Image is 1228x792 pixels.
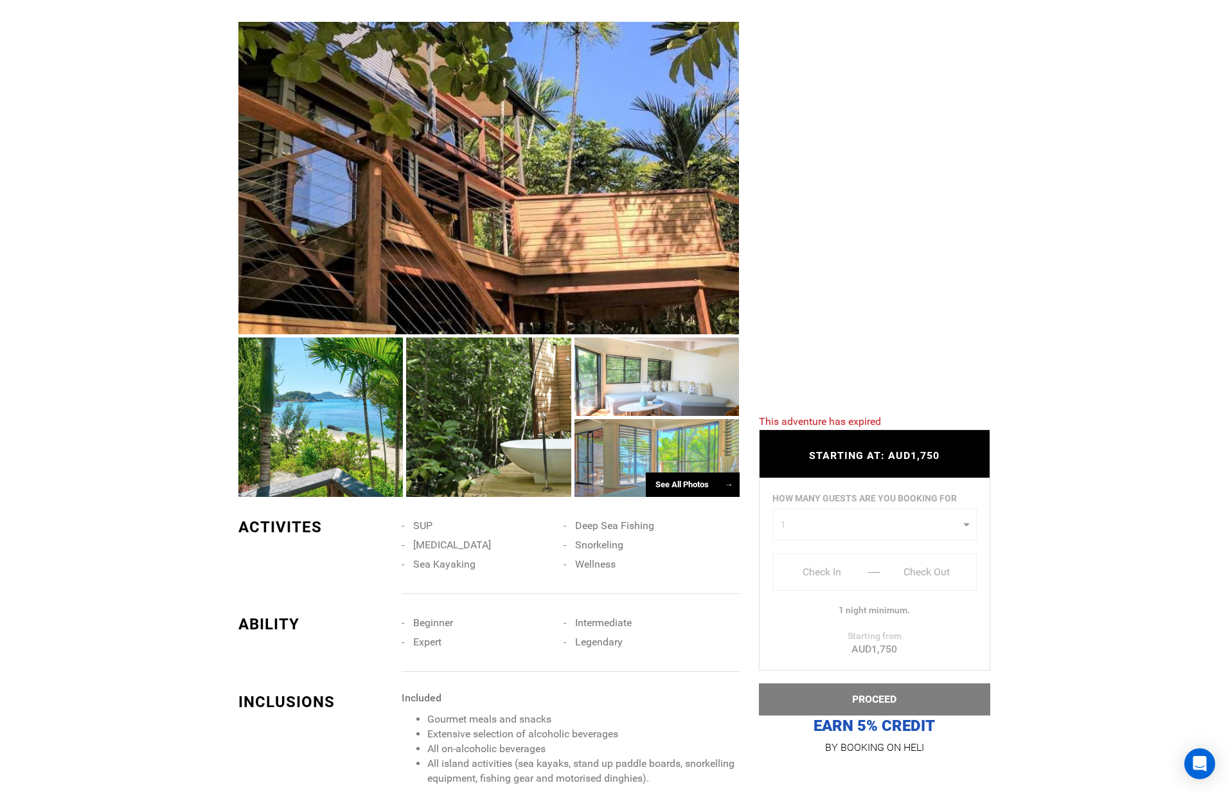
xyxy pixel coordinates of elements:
[238,516,393,538] div: ACTIVITES
[575,558,616,570] span: Wellness
[575,636,623,648] span: Legendary
[725,480,733,489] span: →
[646,473,740,498] div: See All Photos
[759,415,881,428] span: This adventure has expired
[1184,748,1215,779] div: Open Intercom Messenger
[413,539,491,551] span: [MEDICAL_DATA]
[402,692,441,704] strong: Included
[427,727,739,742] li: Extensive selection of alcoholic beverages
[759,683,990,715] button: PROCEED
[238,613,393,635] div: ABILITY
[427,742,739,757] li: All on-alcoholic beverages
[238,691,393,713] div: INCLUSIONS
[759,739,990,757] p: BY BOOKING ON HELI
[413,616,453,629] span: Beginner
[575,616,632,629] span: Intermediate
[413,636,441,648] span: Expert
[427,757,739,786] li: All island activities (sea kayaks, stand up paddle boards, snorkelling equipment, fishing gear an...
[413,519,432,532] span: SUP
[809,449,939,462] span: STARTING AT: AUD1,750
[575,539,623,551] span: Snorkeling
[427,712,739,727] li: Gourmet meals and snacks
[575,519,654,532] span: Deep Sea Fishing
[413,558,476,570] span: Sea Kayaking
